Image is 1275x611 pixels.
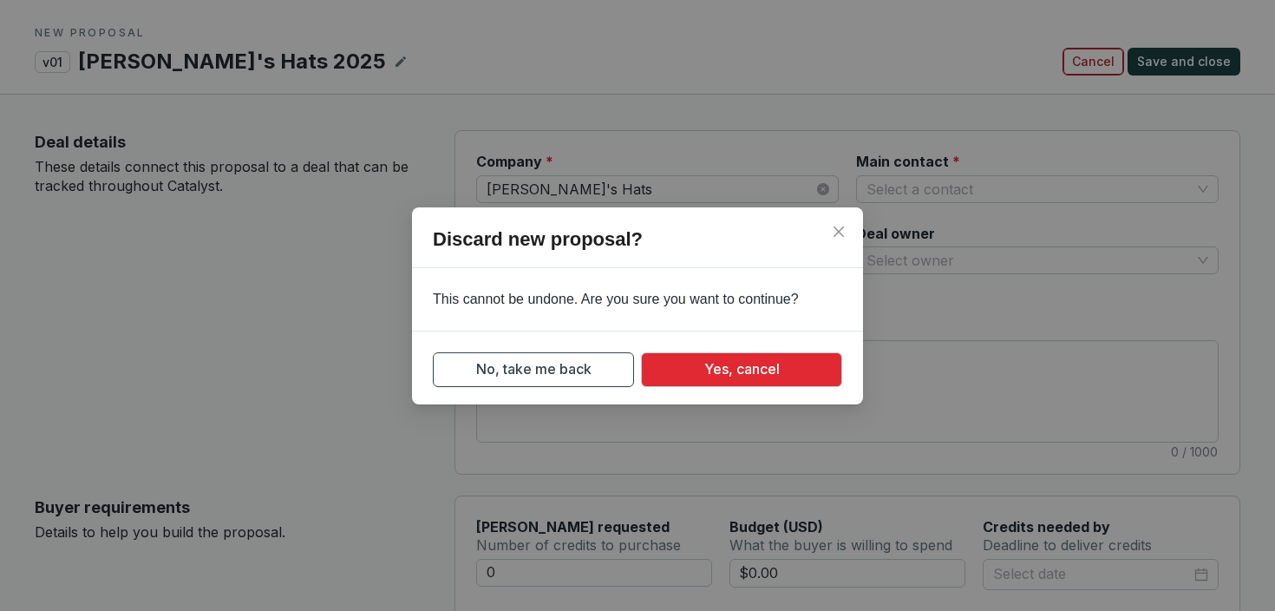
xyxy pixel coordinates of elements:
span: Close [825,225,853,239]
button: No, take me back [433,352,634,387]
button: Yes, cancel [641,352,842,387]
h2: Discard new proposal? [412,225,863,268]
p: This cannot be undone. Are you sure you want to continue? [412,289,863,310]
span: close [832,225,846,239]
button: Close [825,218,853,246]
span: Yes, cancel [704,358,780,380]
span: No, take me back [476,358,592,380]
